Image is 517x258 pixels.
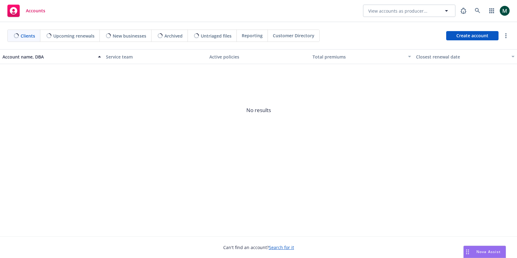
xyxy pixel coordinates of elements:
[223,244,294,251] span: Can't find an account?
[26,8,45,13] span: Accounts
[269,244,294,250] a: Search for it
[502,32,510,39] a: more
[416,54,508,60] div: Closest renewal date
[446,31,499,40] a: Create account
[414,49,517,64] button: Closest renewal date
[368,8,427,14] span: View accounts as producer...
[5,2,48,19] a: Accounts
[201,33,232,39] span: Untriaged files
[106,54,204,60] div: Service team
[103,49,207,64] button: Service team
[463,246,506,258] button: Nova Assist
[464,246,471,258] div: Drag to move
[207,49,310,64] button: Active policies
[471,5,484,17] a: Search
[456,30,488,42] span: Create account
[21,33,35,39] span: Clients
[500,6,510,16] img: photo
[310,49,414,64] button: Total premiums
[242,32,263,39] span: Reporting
[209,54,308,60] div: Active policies
[164,33,183,39] span: Archived
[53,33,95,39] span: Upcoming renewals
[476,249,501,254] span: Nova Assist
[486,5,498,17] a: Switch app
[2,54,94,60] div: Account name, DBA
[457,5,470,17] a: Report a Bug
[313,54,404,60] div: Total premiums
[273,32,314,39] span: Customer Directory
[113,33,146,39] span: New businesses
[363,5,455,17] button: View accounts as producer...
